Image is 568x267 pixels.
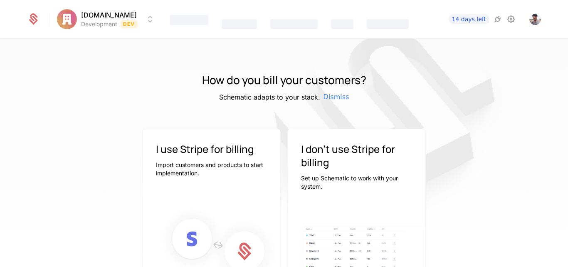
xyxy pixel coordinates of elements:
div: Development [81,20,117,28]
h5: Schematic adapts to your stack. [219,92,320,102]
a: Settings [506,14,516,24]
button: Open user button [529,13,541,25]
img: Expensio.io [57,9,77,29]
span: Dismiss [324,92,349,102]
span: [DOMAIN_NAME] [81,10,137,20]
span: Dev [121,20,138,28]
div: Components [367,19,409,29]
a: 14 days left [449,14,489,24]
p: Import customers and products to start implementation. [156,161,267,177]
h3: I use Stripe for billing [156,142,267,156]
a: Integrations [493,14,503,24]
button: Select environment [59,10,155,28]
div: Catalog [222,19,257,29]
div: Companies [270,19,317,29]
p: Set up Schematic to work with your system. [301,174,412,191]
h3: I don't use Stripe for billing [301,142,412,169]
div: Events [331,19,353,29]
h1: How do you bill your customers? [202,72,366,89]
div: Features [170,15,208,25]
img: Mohammad Shan [529,13,541,25]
